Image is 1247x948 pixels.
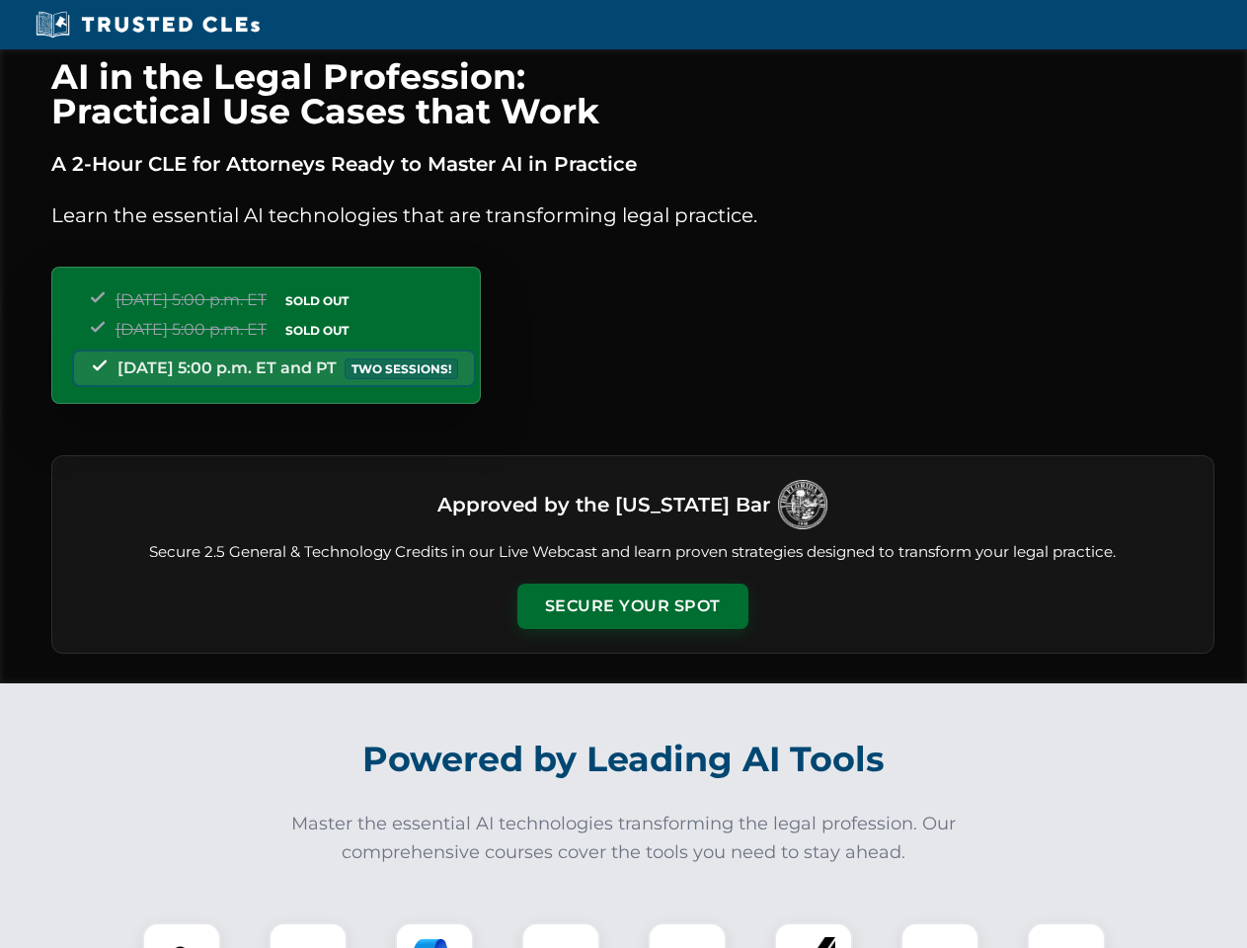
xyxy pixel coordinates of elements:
h2: Powered by Leading AI Tools [77,725,1171,794]
p: A 2-Hour CLE for Attorneys Ready to Master AI in Practice [51,148,1214,180]
p: Master the essential AI technologies transforming the legal profession. Our comprehensive courses... [278,810,970,867]
h3: Approved by the [US_STATE] Bar [437,487,770,522]
button: Secure Your Spot [517,584,748,629]
img: Trusted CLEs [30,10,266,39]
p: Learn the essential AI technologies that are transforming legal practice. [51,199,1214,231]
span: [DATE] 5:00 p.m. ET [116,290,267,309]
span: [DATE] 5:00 p.m. ET [116,320,267,339]
span: SOLD OUT [278,320,355,341]
span: SOLD OUT [278,290,355,311]
img: Logo [778,480,827,529]
p: Secure 2.5 General & Technology Credits in our Live Webcast and learn proven strategies designed ... [76,541,1190,564]
h1: AI in the Legal Profession: Practical Use Cases that Work [51,59,1214,128]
